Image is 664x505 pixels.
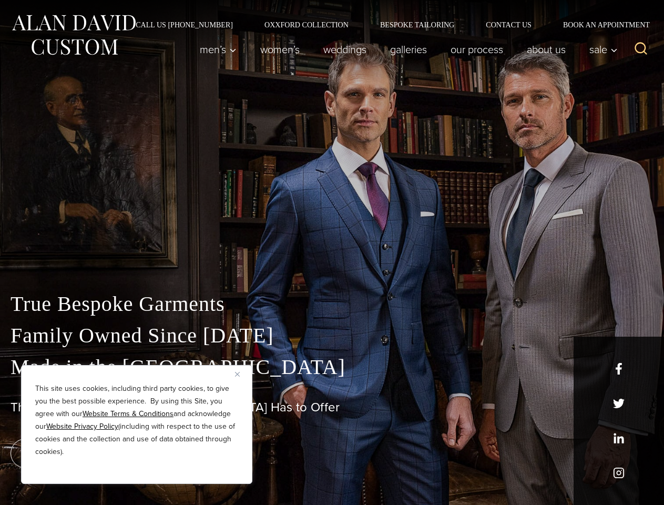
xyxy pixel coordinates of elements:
a: About Us [515,39,578,60]
a: Oxxford Collection [249,21,364,28]
p: True Bespoke Garments Family Owned Since [DATE] Made in the [GEOGRAPHIC_DATA] [11,288,653,383]
a: Women’s [249,39,312,60]
img: Close [235,372,240,377]
a: Contact Us [470,21,547,28]
nav: Primary Navigation [188,39,624,60]
a: Website Terms & Conditions [83,408,173,419]
a: Our Process [439,39,515,60]
a: weddings [312,39,379,60]
span: Sale [589,44,618,55]
a: Book an Appointment [547,21,653,28]
nav: Secondary Navigation [120,21,653,28]
button: View Search Form [628,37,653,62]
p: This site uses cookies, including third party cookies, to give you the best possible experience. ... [35,382,238,458]
img: Alan David Custom [11,12,137,58]
button: Close [235,368,248,380]
h1: The Best Custom Suits [GEOGRAPHIC_DATA] Has to Offer [11,400,653,415]
a: Galleries [379,39,439,60]
a: Bespoke Tailoring [364,21,470,28]
span: Men’s [200,44,237,55]
a: Call Us [PHONE_NUMBER] [120,21,249,28]
a: book an appointment [11,439,158,468]
a: Website Privacy Policy [46,421,118,432]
